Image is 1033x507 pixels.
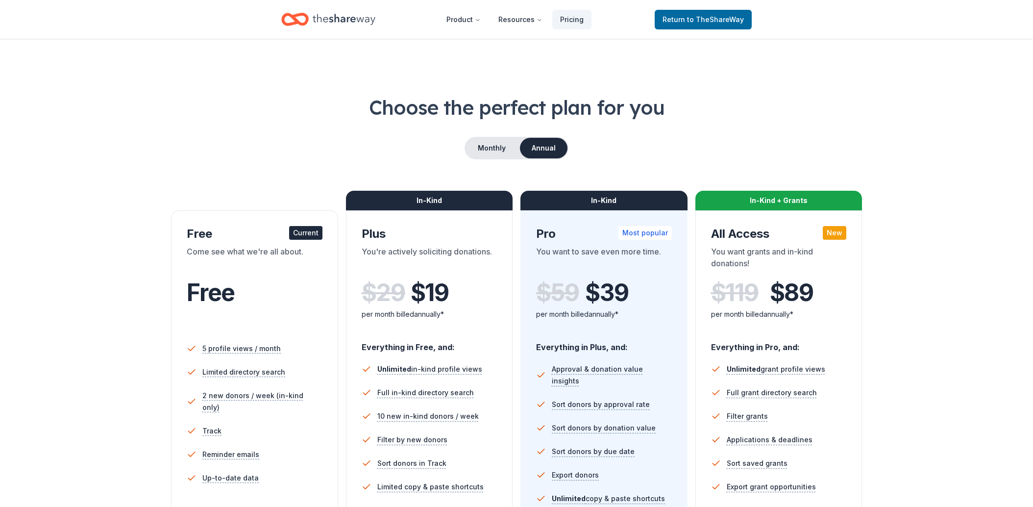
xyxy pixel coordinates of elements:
[377,365,411,373] span: Unlimited
[727,365,761,373] span: Unlimited
[202,425,221,437] span: Track
[202,343,281,355] span: 5 profile views / month
[536,333,672,354] div: Everything in Plus, and:
[202,472,259,484] span: Up-to-date data
[823,226,846,240] div: New
[187,246,322,273] div: Come see what we're all about.
[362,226,497,242] div: Plus
[727,481,816,493] span: Export grant opportunities
[362,308,497,320] div: per month billed annually*
[491,10,550,29] button: Resources
[552,422,656,434] span: Sort donors by donation value
[663,14,744,25] span: Return
[655,10,752,29] a: Returnto TheShareWay
[202,390,322,413] span: 2 new donors / week (in-kind only)
[346,191,513,210] div: In-Kind
[281,8,375,31] a: Home
[536,226,672,242] div: Pro
[552,399,650,410] span: Sort donors by approval rate
[711,308,847,320] div: per month billed annually*
[362,333,497,354] div: Everything in Free, and:
[552,446,635,457] span: Sort donors by due date
[466,138,518,158] button: Monthly
[711,226,847,242] div: All Access
[439,10,489,29] button: Product
[770,279,813,306] span: $ 89
[187,278,235,307] span: Free
[536,246,672,273] div: You want to save even more time.
[187,226,322,242] div: Free
[552,494,665,503] span: copy & paste shortcuts
[411,279,449,306] span: $ 19
[727,410,768,422] span: Filter grants
[202,449,259,460] span: Reminder emails
[695,191,862,210] div: In-Kind + Grants
[687,15,744,24] span: to TheShareWay
[202,366,285,378] span: Limited directory search
[711,333,847,354] div: Everything in Pro, and:
[362,246,497,273] div: You're actively soliciting donations.
[377,434,447,446] span: Filter by new donors
[377,481,484,493] span: Limited copy & paste shortcuts
[727,387,817,399] span: Full grant directory search
[377,365,482,373] span: in-kind profile views
[54,94,979,121] h1: Choose the perfect plan for you
[552,10,591,29] a: Pricing
[727,434,812,446] span: Applications & deadlines
[536,308,672,320] div: per month billed annually*
[520,191,688,210] div: In-Kind
[552,363,672,387] span: Approval & donation value insights
[727,457,787,469] span: Sort saved grants
[585,279,628,306] span: $ 39
[552,494,586,503] span: Unlimited
[439,8,591,31] nav: Main
[377,457,446,469] span: Sort donors in Track
[520,138,567,158] button: Annual
[618,226,672,240] div: Most popular
[552,469,599,481] span: Export donors
[377,410,479,422] span: 10 new in-kind donors / week
[289,226,322,240] div: Current
[377,387,474,399] span: Full in-kind directory search
[727,365,825,373] span: grant profile views
[711,246,847,273] div: You want grants and in-kind donations!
